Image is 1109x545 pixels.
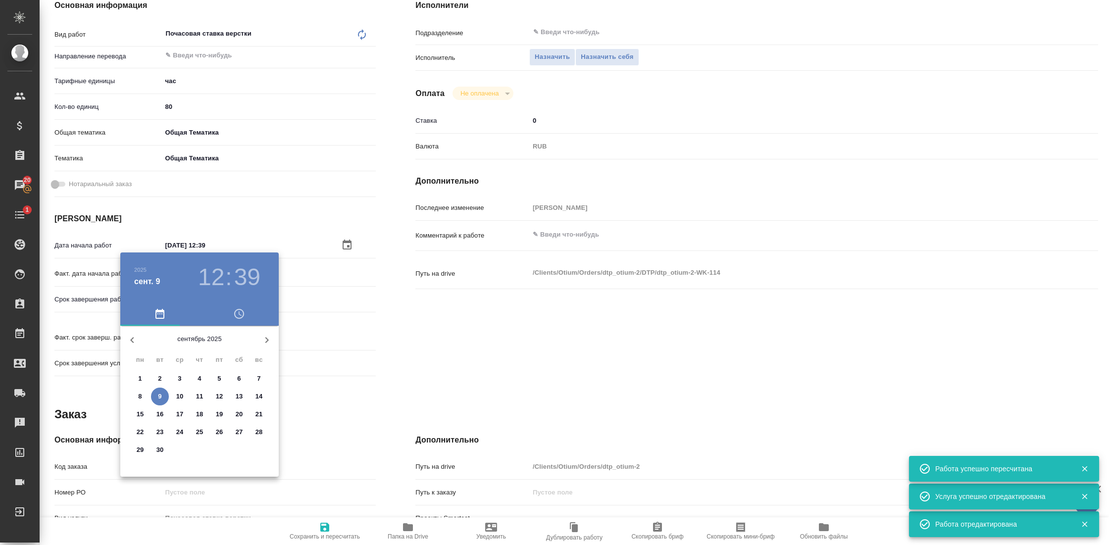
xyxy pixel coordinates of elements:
[255,427,263,437] p: 28
[250,370,268,388] button: 7
[151,388,169,405] button: 9
[171,405,189,423] button: 17
[191,423,208,441] button: 25
[151,370,169,388] button: 2
[131,405,149,423] button: 15
[234,263,260,291] button: 39
[134,276,160,288] button: сент. 9
[137,445,144,455] p: 29
[1074,520,1095,529] button: Закрыть
[255,392,263,401] p: 14
[210,388,228,405] button: 12
[137,427,144,437] p: 22
[237,374,241,384] p: 6
[216,409,223,419] p: 19
[138,392,142,401] p: 8
[935,492,1066,501] div: Услуга успешно отредактирована
[191,388,208,405] button: 11
[131,355,149,365] span: пн
[158,374,161,384] p: 2
[131,441,149,459] button: 29
[151,441,169,459] button: 30
[151,405,169,423] button: 16
[236,409,243,419] p: 20
[210,370,228,388] button: 5
[131,423,149,441] button: 22
[257,374,260,384] p: 7
[230,423,248,441] button: 27
[216,392,223,401] p: 12
[230,355,248,365] span: сб
[230,405,248,423] button: 20
[250,423,268,441] button: 28
[156,445,164,455] p: 30
[191,355,208,365] span: чт
[156,409,164,419] p: 16
[198,263,224,291] button: 12
[158,392,161,401] p: 9
[138,374,142,384] p: 1
[176,427,184,437] p: 24
[151,355,169,365] span: вт
[171,388,189,405] button: 10
[196,409,203,419] p: 18
[176,409,184,419] p: 17
[196,427,203,437] p: 25
[178,374,181,384] p: 3
[191,405,208,423] button: 18
[151,423,169,441] button: 23
[198,374,201,384] p: 4
[935,464,1066,474] div: Работа успешно пересчитана
[230,370,248,388] button: 6
[216,427,223,437] p: 26
[1074,464,1095,473] button: Закрыть
[191,370,208,388] button: 4
[144,334,255,344] p: сентябрь 2025
[210,355,228,365] span: пт
[210,423,228,441] button: 26
[171,355,189,365] span: ср
[156,427,164,437] p: 23
[210,405,228,423] button: 19
[217,374,221,384] p: 5
[176,392,184,401] p: 10
[131,370,149,388] button: 1
[171,370,189,388] button: 3
[250,388,268,405] button: 14
[935,519,1066,529] div: Работа отредактирована
[131,388,149,405] button: 8
[137,409,144,419] p: 15
[134,267,147,273] button: 2025
[236,392,243,401] p: 13
[1074,492,1095,501] button: Закрыть
[255,409,263,419] p: 21
[236,427,243,437] p: 27
[250,405,268,423] button: 21
[225,263,232,291] h3: :
[250,355,268,365] span: вс
[230,388,248,405] button: 13
[171,423,189,441] button: 24
[196,392,203,401] p: 11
